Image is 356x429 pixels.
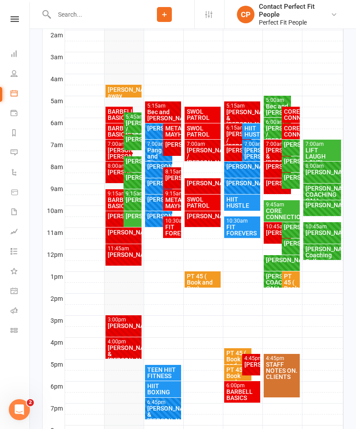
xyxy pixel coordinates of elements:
[244,361,258,368] div: [PERSON_NAME]
[226,125,250,131] div: 6:15am
[147,125,171,131] div: [PERSON_NAME]
[147,180,171,186] div: [PERSON_NAME]
[27,399,34,406] span: 2
[226,367,250,391] div: PT 45 ( Book and Pay)
[107,125,131,137] div: BARBELL BASICS
[165,191,179,197] div: 9:15am
[125,213,140,219] div: [PERSON_NAME]
[283,141,298,148] div: [PERSON_NAME]
[43,184,65,195] th: 9am
[107,246,140,252] div: 11:45am
[107,163,131,169] div: 8:00am
[11,282,30,302] a: General attendance kiosk mode
[165,224,179,236] div: FIT FOREVERS
[186,273,219,292] div: PT 45 ( Book and Pay)
[107,339,140,345] div: 4:00pm
[11,84,30,104] a: Calendar
[283,240,298,246] div: [PERSON_NAME]
[265,163,290,169] div: [PERSON_NAME]
[265,273,290,292] div: [PERSON_NAME] COACHING CALL
[265,103,290,115] div: Bec and [PERSON_NAME]
[107,87,140,117] div: [PERSON_NAME] away [DATE] RETURNS [DATE]
[147,196,171,202] div: [PERSON_NAME]
[147,147,171,166] div: Pang and Tita
[51,8,134,21] input: Search...
[11,321,30,341] a: Class kiosk mode
[11,223,30,242] a: Assessments
[165,125,179,137] div: METABOLIC MAYHEM
[186,213,219,219] div: [PERSON_NAME]
[283,108,298,121] div: CORE CONNECTION
[244,141,258,147] div: 7:00am
[147,367,180,379] div: TEEN HIIT FITNESS
[107,229,140,235] div: [PERSON_NAME]
[147,400,180,405] div: 6:45pm
[305,224,340,230] div: 10:45am
[43,403,65,414] th: 7pm
[165,218,179,224] div: 10:30am
[147,163,171,169] div: [PERSON_NAME]
[43,271,65,282] th: 1pm
[305,141,340,147] div: 7:00am
[283,224,298,230] div: [PERSON_NAME]
[226,196,259,209] div: HIIT HUSTLE
[259,3,331,18] div: Contact Perfect Fit People
[305,147,340,166] div: LIFT LAUGH LOVE!
[305,185,340,204] div: [PERSON_NAME] COACHING CALL
[43,227,65,238] th: 11am
[107,345,140,363] div: [PERSON_NAME] & [PERSON_NAME]
[186,125,219,137] div: SWOL PATROL
[11,302,30,321] a: Roll call kiosk mode
[226,389,259,401] div: BARBELL BASICS
[265,97,290,103] div: 5:00am
[11,183,30,203] a: Product Sales
[226,109,259,127] div: [PERSON_NAME] & [PERSON_NAME]
[107,317,140,323] div: 3:00pm
[186,147,219,166] div: [PERSON_NAME] / [PERSON_NAME]
[125,191,140,197] div: 9:15am
[305,230,340,236] div: [PERSON_NAME]
[43,96,65,107] th: 5am
[226,131,250,149] div: [PERSON_NAME] / [PERSON_NAME]
[43,74,65,85] th: 4am
[43,118,65,129] th: 6am
[226,224,259,236] div: FIT FOREVERS
[226,163,259,169] div: [PERSON_NAME]
[186,141,219,147] div: 7:00am
[43,205,65,216] th: 10am
[265,202,298,208] div: 9:45am
[43,140,65,151] th: 7am
[107,108,131,121] div: BARBELL BASICS
[237,6,254,23] div: CP
[11,104,30,124] a: Payments
[43,293,65,304] th: 2pm
[186,108,219,121] div: SWOL PATROL
[165,175,179,181] div: [PERSON_NAME].
[265,147,290,166] div: [PERSON_NAME] & [PERSON_NAME]
[265,257,298,263] div: [PERSON_NAME]
[305,202,340,208] div: [PERSON_NAME]
[265,230,290,236] div: [PERSON_NAME]
[107,213,131,219] div: [PERSON_NAME]
[259,18,331,26] div: Perfect Fit People
[125,174,140,180] div: [PERSON_NAME]
[107,169,131,175] div: [PERSON_NAME]
[147,405,180,424] div: [PERSON_NAME] & [PERSON_NAME]
[186,180,219,186] div: [PERSON_NAME]
[165,141,179,148] div: [PERSON_NAME]
[107,197,131,209] div: BARBELL BASICS
[165,169,179,175] div: 8:15am
[125,114,140,120] div: 5:45am
[9,399,30,420] iframe: Intercom live chat
[43,249,65,260] th: 12pm
[43,315,65,326] th: 3pm
[244,147,258,159] div: [PERSON_NAME]/ [PERSON_NAME]
[125,136,140,142] div: [PERSON_NAME]
[11,65,30,84] a: People
[226,218,259,224] div: 10:30am
[147,141,171,147] div: 7:00am
[226,103,259,109] div: 5:15am
[43,359,65,370] th: 5pm
[43,337,65,348] th: 4pm
[125,120,140,138] div: [PERSON_NAME] / [PERSON_NAME]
